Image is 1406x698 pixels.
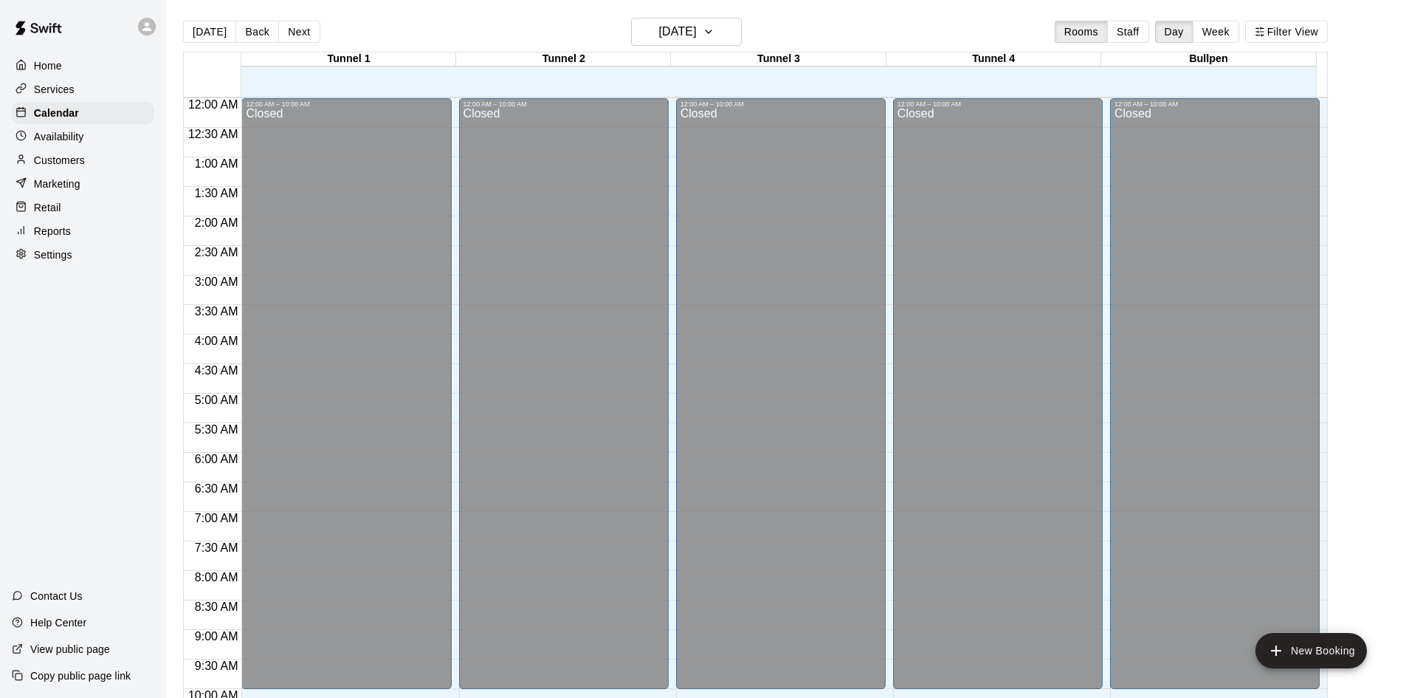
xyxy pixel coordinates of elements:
span: 5:00 AM [191,394,242,406]
span: 9:00 AM [191,630,242,643]
span: 3:00 AM [191,276,242,288]
button: Rooms [1055,21,1108,43]
a: Calendar [12,102,154,124]
span: 1:30 AM [191,187,242,199]
button: Back [235,21,279,43]
span: 1:00 AM [191,157,242,170]
p: Services [34,82,75,97]
span: 6:00 AM [191,453,242,465]
div: Tunnel 2 [456,52,671,66]
div: 12:00 AM – 10:00 AM [464,100,664,108]
span: 4:30 AM [191,364,242,377]
div: Tunnel 1 [241,52,456,66]
span: 2:00 AM [191,216,242,229]
p: Copy public page link [30,668,131,683]
div: 12:00 AM – 10:00 AM: Closed [893,98,1103,689]
span: 12:00 AM [185,98,242,111]
div: Bullpen [1101,52,1316,66]
p: Settings [34,247,72,262]
span: 9:30 AM [191,660,242,672]
div: Closed [1114,108,1315,694]
p: Retail [34,200,61,215]
p: Customers [34,153,85,168]
a: Reports [12,220,154,242]
a: Marketing [12,173,154,195]
a: Services [12,78,154,100]
button: Week [1193,21,1239,43]
div: 12:00 AM – 10:00 AM: Closed [459,98,669,689]
span: 2:30 AM [191,246,242,259]
span: 6:30 AM [191,482,242,495]
span: 12:30 AM [185,128,242,140]
button: Next [278,21,320,43]
p: Availability [34,129,84,144]
span: 8:30 AM [191,601,242,613]
a: Home [12,55,154,77]
div: 12:00 AM – 10:00 AM [897,100,1098,108]
button: [DATE] [631,18,742,46]
p: Marketing [34,177,80,191]
p: Reports [34,224,71,239]
button: Staff [1107,21,1149,43]
span: 7:00 AM [191,512,242,524]
h6: [DATE] [659,21,697,42]
div: Tunnel 4 [886,52,1101,66]
button: add [1255,633,1367,668]
p: Calendar [34,106,79,120]
p: Home [34,58,62,73]
div: Closed [246,108,447,694]
div: Closed [464,108,664,694]
div: 12:00 AM – 10:00 AM [246,100,447,108]
button: Filter View [1245,21,1328,43]
button: [DATE] [183,21,236,43]
span: 8:00 AM [191,571,242,584]
a: Availability [12,126,154,148]
div: Closed [680,108,881,694]
span: 4:00 AM [191,335,242,347]
button: Day [1155,21,1193,43]
a: Customers [12,149,154,171]
div: Tunnel 3 [671,52,886,66]
span: 3:30 AM [191,305,242,318]
a: Retail [12,196,154,219]
div: 12:00 AM – 10:00 AM: Closed [241,98,451,689]
span: 7:30 AM [191,541,242,554]
p: Help Center [30,615,86,630]
p: View public page [30,642,110,657]
div: 12:00 AM – 10:00 AM [1114,100,1315,108]
div: 12:00 AM – 10:00 AM [680,100,881,108]
div: Closed [897,108,1098,694]
a: Settings [12,244,154,266]
div: 12:00 AM – 10:00 AM: Closed [1110,98,1320,689]
p: Contact Us [30,589,83,603]
div: 12:00 AM – 10:00 AM: Closed [676,98,886,689]
span: 5:30 AM [191,423,242,436]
